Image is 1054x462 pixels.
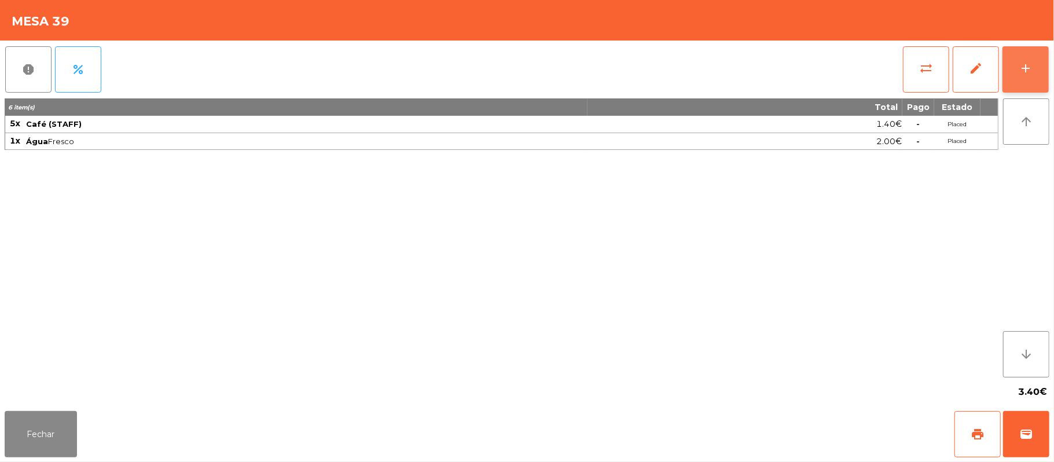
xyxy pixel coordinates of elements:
[934,98,980,116] th: Estado
[876,134,902,149] span: 2.00€
[917,119,920,129] span: -
[971,427,985,441] span: print
[919,61,933,75] span: sync_alt
[969,61,983,75] span: edit
[902,98,934,116] th: Pago
[10,118,20,129] span: 5x
[1003,98,1049,145] button: arrow_upward
[1018,383,1047,401] span: 3.40€
[587,98,902,116] th: Total
[917,136,920,146] span: -
[5,46,52,93] button: report
[1019,61,1033,75] div: add
[934,116,980,133] td: Placed
[876,116,902,132] span: 1.40€
[1019,115,1033,129] i: arrow_upward
[954,411,1001,457] button: print
[1003,331,1049,377] button: arrow_downward
[953,46,999,93] button: edit
[1003,411,1049,457] button: wallet
[26,119,82,129] span: Café (STAFF)
[12,13,69,30] h4: Mesa 39
[71,63,85,76] span: percent
[55,46,101,93] button: percent
[5,411,77,457] button: Fechar
[8,104,35,111] span: 6 item(s)
[26,137,586,146] span: Fresco
[10,135,20,146] span: 1x
[1002,46,1049,93] button: add
[21,63,35,76] span: report
[934,133,980,151] td: Placed
[903,46,949,93] button: sync_alt
[1019,427,1033,441] span: wallet
[1019,347,1033,361] i: arrow_downward
[26,137,48,146] span: Água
